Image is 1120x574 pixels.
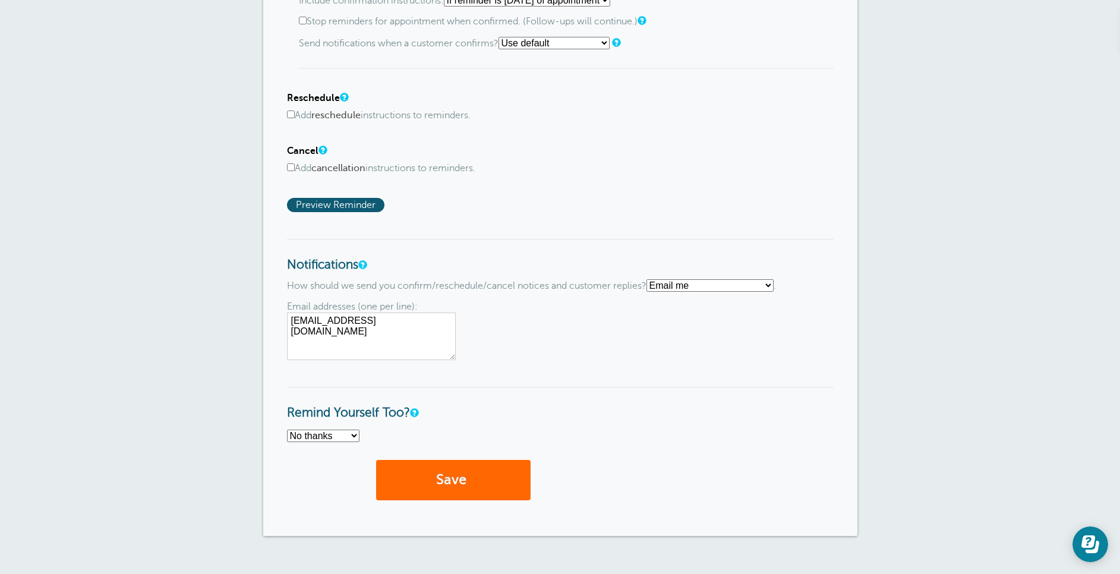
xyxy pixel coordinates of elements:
label: Add instructions to reminders. [287,110,834,121]
input: Addrescheduleinstructions to reminders. [287,111,295,118]
input: Stop reminders for appointment when confirmed. (Follow-ups will continue.) [299,17,307,24]
span: Preview Reminder [287,198,384,212]
button: Save [376,460,531,501]
h4: Cancel [287,146,834,157]
a: Should we notify you? Selecting "Use default" will use the setting in the Notifications section b... [612,39,619,46]
b: reschedule [311,110,361,121]
div: Email addresses (one per line): [287,301,834,360]
a: A note will be added to SMS reminders that replying "R" will request a reschedule of the appointm... [340,93,347,101]
label: Add instructions to reminders. [287,163,834,174]
label: Stop reminders for appointment when confirmed. (Follow-ups will continue.) [299,16,834,27]
a: If you use two or more reminders, and a customer confirms an appointment after the first reminder... [638,17,645,24]
p: How should we send you confirm/reschedule/cancel notices and customer replies? . [287,279,834,292]
h3: Remind Yourself Too? [287,387,834,421]
input: Addcancellationinstructions to reminders. [287,163,295,171]
iframe: Resource center [1072,526,1108,562]
p: Send notifications when a customer confirms? [299,37,834,49]
h3: Notifications [287,239,834,273]
a: Send a reminder to yourself for every appointment. [410,409,417,417]
textarea: [EMAIL_ADDRESS][DOMAIN_NAME] [287,313,456,360]
a: Preview Reminder [287,200,387,210]
b: cancellation [311,163,365,174]
a: A note will be added to SMS reminders that replying "X" will cancel the appointment. For email re... [318,146,326,154]
h4: Reschedule [287,93,834,104]
a: If a customer confirms an appointment, requests a reschedule, or replies to an SMS reminder, we c... [358,261,365,269]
